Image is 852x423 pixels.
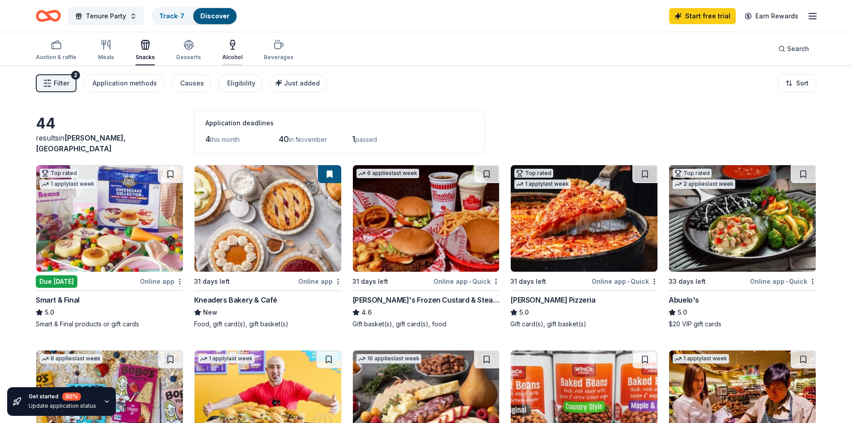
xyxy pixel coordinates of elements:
[36,133,126,153] span: in
[210,136,240,143] span: this month
[194,320,342,329] div: Food, gift card(s), gift basket(s)
[227,78,255,89] div: Eligibility
[176,36,201,65] button: Desserts
[36,54,76,61] div: Auction & raffle
[270,74,327,92] button: Just added
[669,165,816,329] a: Image for Abuelo's Top rated2 applieslast week33 days leftOnline app•QuickAbuelo's5.0$20 VIP gift...
[352,320,500,329] div: Gift basket(s), gift card(s), food
[205,118,474,128] div: Application deadlines
[352,134,355,144] span: 1
[176,54,201,61] div: Desserts
[669,320,816,329] div: $20 VIP gift cards
[180,78,204,89] div: Causes
[264,54,293,61] div: Beverages
[194,295,277,305] div: Kneaders Bakery & Café
[514,179,571,189] div: 1 apply last week
[222,36,242,65] button: Alcohol
[627,278,629,285] span: •
[673,179,735,189] div: 2 applies last week
[510,295,595,305] div: [PERSON_NAME] Pizzeria
[36,165,183,329] a: Image for Smart & FinalTop rated1 applylast weekDue [DATE]Online appSmart & Final5.0Smart & Final...
[352,165,500,329] a: Image for Freddy's Frozen Custard & Steakburgers6 applieslast week31 days leftOnline app•Quick[PE...
[36,320,183,329] div: Smart & Final products or gift cards
[151,7,237,25] button: Track· 7Discover
[771,40,816,58] button: Search
[669,165,816,272] img: Image for Abuelo's
[36,5,61,26] a: Home
[36,165,183,272] img: Image for Smart & Final
[54,78,69,89] span: Filter
[36,132,183,154] div: results
[673,169,712,178] div: Top rated
[203,307,217,318] span: New
[284,79,320,87] span: Just added
[786,278,788,285] span: •
[62,393,81,401] div: 80 %
[511,165,657,272] img: Image for Lou Malnati's Pizzeria
[98,54,114,61] div: Meals
[298,276,342,287] div: Online app
[796,78,809,89] span: Sort
[68,7,144,25] button: Tenure Party
[352,295,500,305] div: [PERSON_NAME]'s Frozen Custard & Steakburgers
[40,169,79,178] div: Top rated
[778,74,816,92] button: Sort
[510,320,658,329] div: Gift card(s), gift basket(s)
[200,12,229,20] a: Discover
[136,36,155,65] button: Snacks
[29,393,96,401] div: Get started
[514,169,553,178] div: Top rated
[36,115,183,132] div: 44
[198,354,254,363] div: 1 apply last week
[673,354,729,363] div: 1 apply last week
[519,307,529,318] span: 5.0
[592,276,658,287] div: Online app Quick
[787,43,809,54] span: Search
[45,307,54,318] span: 5.0
[669,276,706,287] div: 33 days left
[171,74,211,92] button: Causes
[289,136,327,143] span: in November
[353,165,500,272] img: Image for Freddy's Frozen Custard & Steakburgers
[86,11,126,21] span: Tenure Party
[40,354,102,363] div: 8 applies last week
[264,36,293,65] button: Beverages
[36,295,80,305] div: Smart & Final
[218,74,263,92] button: Eligibility
[36,74,76,92] button: Filter2
[469,278,471,285] span: •
[36,36,76,65] button: Auction & raffle
[159,12,184,20] a: Track· 7
[678,307,687,318] span: 5.0
[222,54,242,61] div: Alcohol
[84,74,164,92] button: Application methods
[140,276,183,287] div: Online app
[352,276,388,287] div: 31 days left
[98,36,114,65] button: Meals
[361,307,372,318] span: 4.6
[356,169,419,178] div: 6 applies last week
[29,402,96,410] div: Update application status
[40,179,96,189] div: 1 apply last week
[205,134,210,144] span: 4
[433,276,500,287] div: Online app Quick
[93,78,157,89] div: Application methods
[136,54,155,61] div: Snacks
[36,133,126,153] span: [PERSON_NAME], [GEOGRAPHIC_DATA]
[356,354,421,363] div: 16 applies last week
[195,165,341,272] img: Image for Kneaders Bakery & Café
[279,134,289,144] span: 40
[669,8,736,24] a: Start free trial
[510,276,546,287] div: 31 days left
[194,276,230,287] div: 31 days left
[355,136,377,143] span: passed
[194,165,342,329] a: Image for Kneaders Bakery & Café31 days leftOnline appKneaders Bakery & CaféNewFood, gift card(s)...
[669,295,699,305] div: Abuelo's
[750,276,816,287] div: Online app Quick
[739,8,804,24] a: Earn Rewards
[36,275,77,288] div: Due [DATE]
[71,71,80,80] div: 2
[510,165,658,329] a: Image for Lou Malnati's PizzeriaTop rated1 applylast week31 days leftOnline app•Quick[PERSON_NAME...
